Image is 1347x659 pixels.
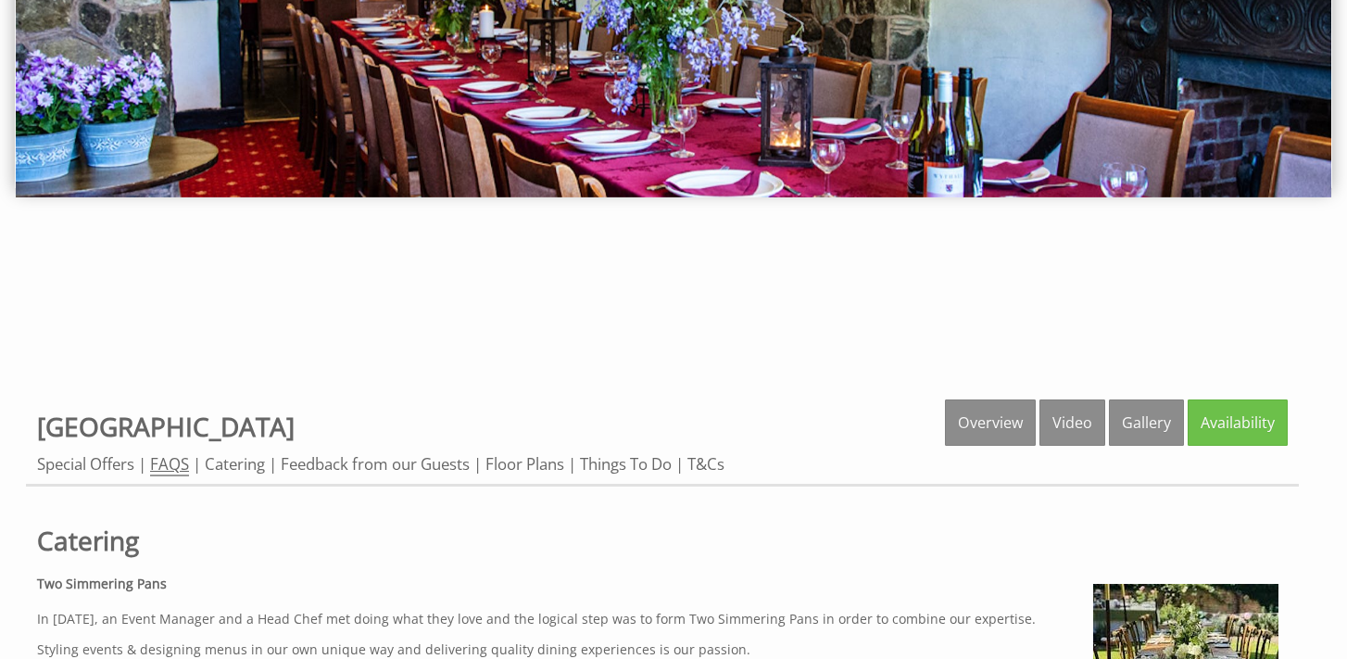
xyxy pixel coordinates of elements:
[1039,399,1105,446] a: Video
[945,399,1036,446] a: Overview
[687,453,724,475] a: T&Cs
[37,409,295,444] a: [GEOGRAPHIC_DATA]
[37,610,1288,627] p: In [DATE], an Event Manager and a Head Chef met doing what they love and the logical step was to ...
[1188,399,1288,446] a: Availability
[1109,399,1184,446] a: Gallery
[37,575,1288,592] h4: Two Simmering Pans
[205,453,265,475] a: Catering
[281,453,470,475] a: Feedback from our Guests
[37,523,1288,558] a: Catering
[580,453,672,475] a: Things To Do
[485,453,564,475] a: Floor Plans
[150,453,189,476] a: FAQS
[37,640,1288,658] p: ​Styling events & designing menus in our own unique way and delivering quality dining experiences...
[11,244,1336,383] iframe: Customer reviews powered by Trustpilot
[37,453,134,475] a: Special Offers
